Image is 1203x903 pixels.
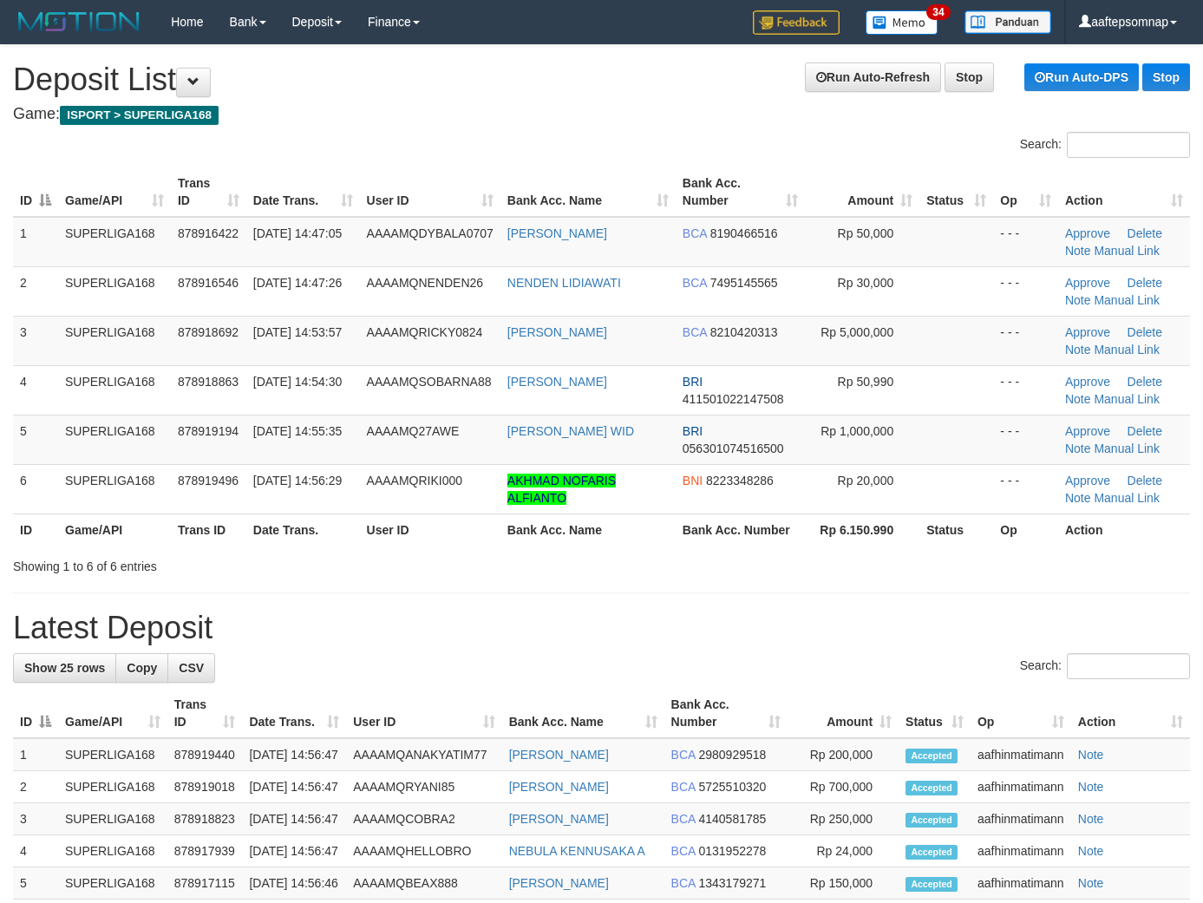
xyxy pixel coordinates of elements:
td: SUPERLIGA168 [58,867,167,900]
td: AAAAMQHELLOBRO [346,835,501,867]
td: 2 [13,771,58,803]
td: [DATE] 14:56:47 [242,738,346,771]
span: Show 25 rows [24,661,105,675]
span: Accepted [906,749,958,763]
td: SUPERLIGA168 [58,771,167,803]
td: SUPERLIGA168 [58,464,171,514]
th: Trans ID: activate to sort column ascending [171,167,246,217]
td: aafhinmatimann [971,738,1071,771]
span: BCA [671,844,696,858]
td: Rp 700,000 [788,771,899,803]
span: [DATE] 14:53:57 [253,325,342,339]
a: Note [1065,293,1091,307]
th: User ID: activate to sort column ascending [346,689,501,738]
span: Copy 8223348286 to clipboard [706,474,774,487]
th: Bank Acc. Number [676,514,806,546]
span: Accepted [906,813,958,828]
span: 878916422 [178,226,239,240]
span: Rp 50,990 [838,375,894,389]
a: Delete [1128,226,1162,240]
span: AAAAMQ27AWE [367,424,460,438]
td: - - - [993,266,1058,316]
th: Status: activate to sort column ascending [919,167,993,217]
img: Button%20Memo.svg [866,10,938,35]
a: Approve [1065,424,1110,438]
td: 1 [13,738,58,771]
td: Rp 250,000 [788,803,899,835]
label: Search: [1020,132,1190,158]
th: ID: activate to sort column descending [13,689,58,738]
span: BNI [683,474,703,487]
th: Trans ID: activate to sort column ascending [167,689,243,738]
img: MOTION_logo.png [13,9,145,35]
span: Copy 1343179271 to clipboard [698,876,766,890]
td: [DATE] 14:56:46 [242,867,346,900]
a: Manual Link [1094,392,1160,406]
a: Manual Link [1094,244,1160,258]
td: 6 [13,464,58,514]
td: - - - [993,415,1058,464]
span: BCA [671,780,696,794]
td: aafhinmatimann [971,867,1071,900]
span: 878919496 [178,474,239,487]
a: Approve [1065,325,1110,339]
th: Action: activate to sort column ascending [1071,689,1190,738]
span: Rp 50,000 [838,226,894,240]
a: NENDEN LIDIAWATI [507,276,621,290]
span: BCA [683,276,707,290]
a: Copy [115,653,168,683]
span: 878916546 [178,276,239,290]
th: Action [1058,514,1190,546]
td: 4 [13,365,58,415]
a: Approve [1065,226,1110,240]
span: BCA [671,812,696,826]
td: SUPERLIGA168 [58,316,171,365]
h1: Latest Deposit [13,611,1190,645]
h1: Deposit List [13,62,1190,97]
a: NEBULA KENNUSAKA A [509,844,645,858]
span: BCA [671,876,696,890]
th: Op: activate to sort column ascending [971,689,1071,738]
img: panduan.png [964,10,1051,34]
td: - - - [993,464,1058,514]
td: SUPERLIGA168 [58,415,171,464]
th: Game/API [58,514,171,546]
a: Delete [1128,375,1162,389]
td: AAAAMQBEAX888 [346,867,501,900]
span: [DATE] 14:47:05 [253,226,342,240]
a: Delete [1128,424,1162,438]
a: Delete [1128,276,1162,290]
th: ID [13,514,58,546]
td: SUPERLIGA168 [58,217,171,267]
td: SUPERLIGA168 [58,266,171,316]
td: 878918823 [167,803,243,835]
td: aafhinmatimann [971,803,1071,835]
td: 1 [13,217,58,267]
td: - - - [993,316,1058,365]
span: Rp 1,000,000 [821,424,893,438]
a: [PERSON_NAME] [509,876,609,890]
th: User ID: activate to sort column ascending [360,167,500,217]
th: Date Trans. [246,514,360,546]
img: Feedback.jpg [753,10,840,35]
td: 3 [13,316,58,365]
td: 5 [13,867,58,900]
span: Copy 8190466516 to clipboard [710,226,778,240]
td: aafhinmatimann [971,835,1071,867]
td: [DATE] 14:56:47 [242,771,346,803]
td: AAAAMQCOBRA2 [346,803,501,835]
span: 878918692 [178,325,239,339]
a: CSV [167,653,215,683]
a: [PERSON_NAME] [509,780,609,794]
a: Run Auto-Refresh [805,62,941,92]
td: aafhinmatimann [971,771,1071,803]
a: [PERSON_NAME] [507,375,607,389]
th: Action: activate to sort column ascending [1058,167,1190,217]
label: Search: [1020,653,1190,679]
td: - - - [993,217,1058,267]
span: Copy 056301074516500 to clipboard [683,442,784,455]
span: BRI [683,375,703,389]
a: [PERSON_NAME] WID [507,424,634,438]
td: 878917115 [167,867,243,900]
span: Copy 411501022147508 to clipboard [683,392,784,406]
